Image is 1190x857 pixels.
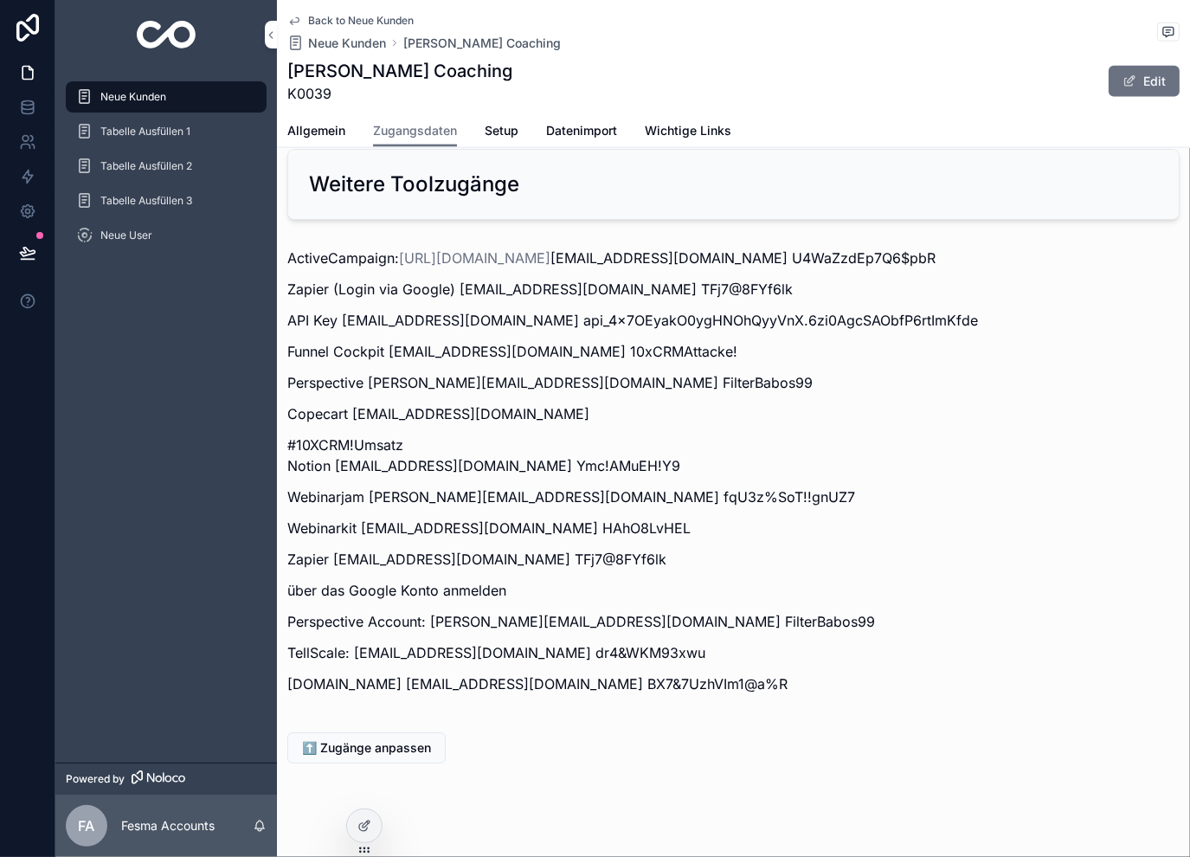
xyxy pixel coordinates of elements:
[308,14,414,28] span: Back to Neue Kunden
[287,59,512,83] h1: [PERSON_NAME] Coaching
[645,115,731,150] a: Wichtige Links
[66,116,267,147] a: Tabelle Ausfüllen 1
[55,69,277,274] div: scrollable content
[485,115,518,150] a: Setup
[287,341,1180,362] p: Funnel Cockpit [EMAIL_ADDRESS][DOMAIN_NAME] 10xCRMAttacke!
[100,159,192,173] span: Tabelle Ausfüllen 2
[66,220,267,251] a: Neue User
[100,90,166,104] span: Neue Kunden
[399,249,550,267] a: [URL][DOMAIN_NAME]
[546,115,617,150] a: Datenimport
[66,772,125,786] span: Powered by
[100,194,192,208] span: Tabelle Ausfüllen 3
[66,185,267,216] a: Tabelle Ausfüllen 3
[309,171,519,198] h2: Weitere Toolzugänge
[79,815,95,836] span: FA
[287,486,1180,507] p: Webinarjam [PERSON_NAME][EMAIL_ADDRESS][DOMAIN_NAME] fqU3z%SoT!!gnUZ7
[121,817,215,834] p: Fesma Accounts
[287,372,1180,393] p: Perspective [PERSON_NAME][EMAIL_ADDRESS][DOMAIN_NAME] FilterBabos99
[1109,66,1180,97] button: Edit
[287,14,414,28] a: Back to Neue Kunden
[287,248,1180,694] div: #10XCRM!Umsatz
[137,21,196,48] img: App logo
[66,81,267,113] a: Neue Kunden
[287,279,1180,300] p: Zapier (Login via Google) [EMAIL_ADDRESS][DOMAIN_NAME] TFj7@8FYf6lk
[287,122,345,139] span: Allgemein
[287,115,345,150] a: Allgemein
[66,151,267,182] a: Tabelle Ausfüllen 2
[287,455,1180,476] p: Notion [EMAIL_ADDRESS][DOMAIN_NAME] Ymc!AMuEH!Y9
[373,115,457,148] a: Zugangsdaten
[287,35,386,52] a: Neue Kunden
[287,732,446,764] button: ⬆️ Zugänge anpassen
[302,739,431,757] span: ⬆️ Zugänge anpassen
[287,83,512,104] span: K0039
[287,611,1180,632] p: Perspective Account: [PERSON_NAME][EMAIL_ADDRESS][DOMAIN_NAME] FilterBabos99
[287,673,1180,694] p: [DOMAIN_NAME] [EMAIL_ADDRESS][DOMAIN_NAME] BX7&7UzhVIm1@a%R
[287,549,1180,570] p: Zapier [EMAIL_ADDRESS][DOMAIN_NAME] TFj7@8FYf6lk
[287,580,1180,601] p: über das Google Konto anmelden
[308,35,386,52] span: Neue Kunden
[485,122,518,139] span: Setup
[287,310,1180,331] p: API Key [EMAIL_ADDRESS][DOMAIN_NAME] api_4x7OEyakO0ygHNOhQyyVnX.6zi0AgcSAObfP6rtImKfde
[287,642,1180,663] p: TellScale: [EMAIL_ADDRESS][DOMAIN_NAME] dr4&WKM93xwu
[645,122,731,139] span: Wichtige Links
[100,125,190,139] span: Tabelle Ausfüllen 1
[55,763,277,795] a: Powered by
[287,518,1180,538] p: Webinarkit [EMAIL_ADDRESS][DOMAIN_NAME] HAhO8LvHEL
[287,403,1180,424] p: Copecart [EMAIL_ADDRESS][DOMAIN_NAME]
[546,122,617,139] span: Datenimport
[100,229,152,242] span: Neue User
[287,248,1180,268] p: ActiveCampaign: [EMAIL_ADDRESS][DOMAIN_NAME] U4WaZzdEp7Q6$pbR
[403,35,561,52] a: [PERSON_NAME] Coaching
[373,122,457,139] span: Zugangsdaten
